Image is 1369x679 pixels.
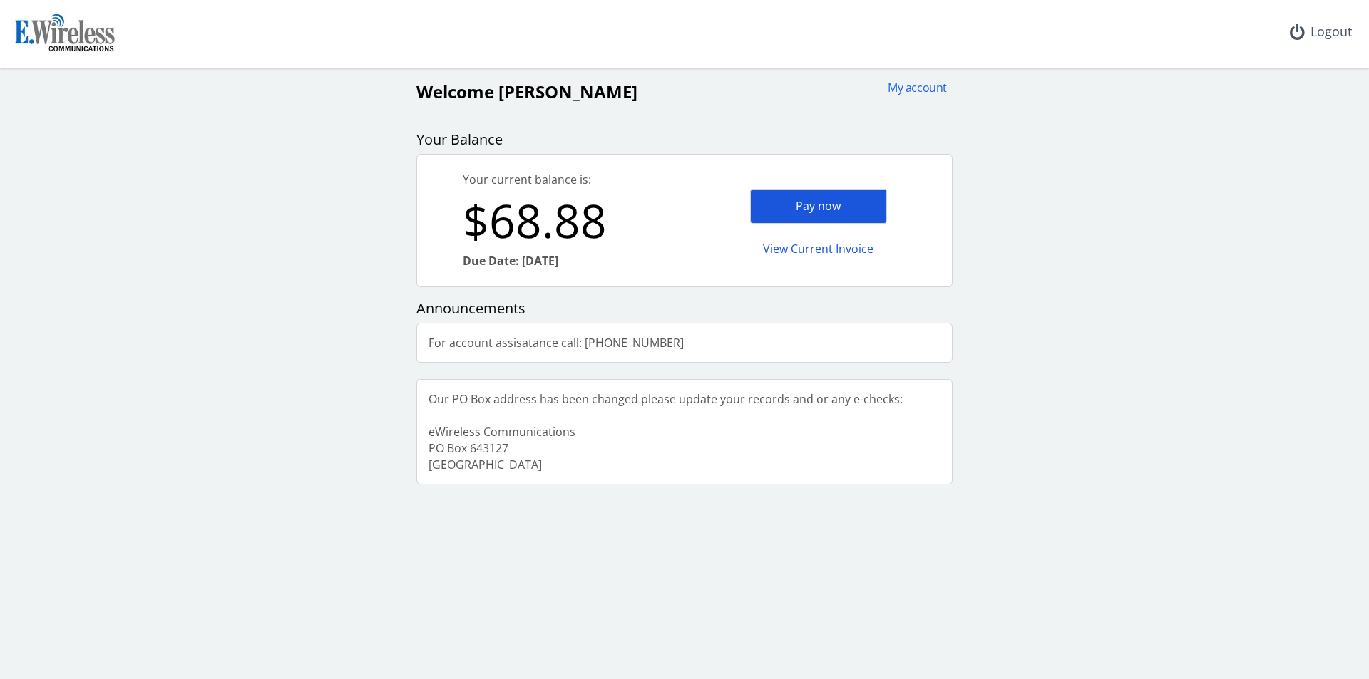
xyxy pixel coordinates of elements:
div: View Current Invoice [750,232,887,266]
span: Your Balance [416,130,503,149]
div: Pay now [750,189,887,224]
div: For account assisatance call: [PHONE_NUMBER] [417,323,695,363]
span: Welcome [416,80,494,103]
div: Your current balance is: [463,172,684,188]
span: Announcements [416,299,525,318]
div: My account [878,80,947,96]
div: $68.88 [463,188,684,253]
div: Our PO Box address has been changed please update your records and or any e-checks: eWireless Com... [417,380,914,484]
span: [PERSON_NAME] [498,80,637,103]
div: Due Date: [DATE] [463,253,684,269]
